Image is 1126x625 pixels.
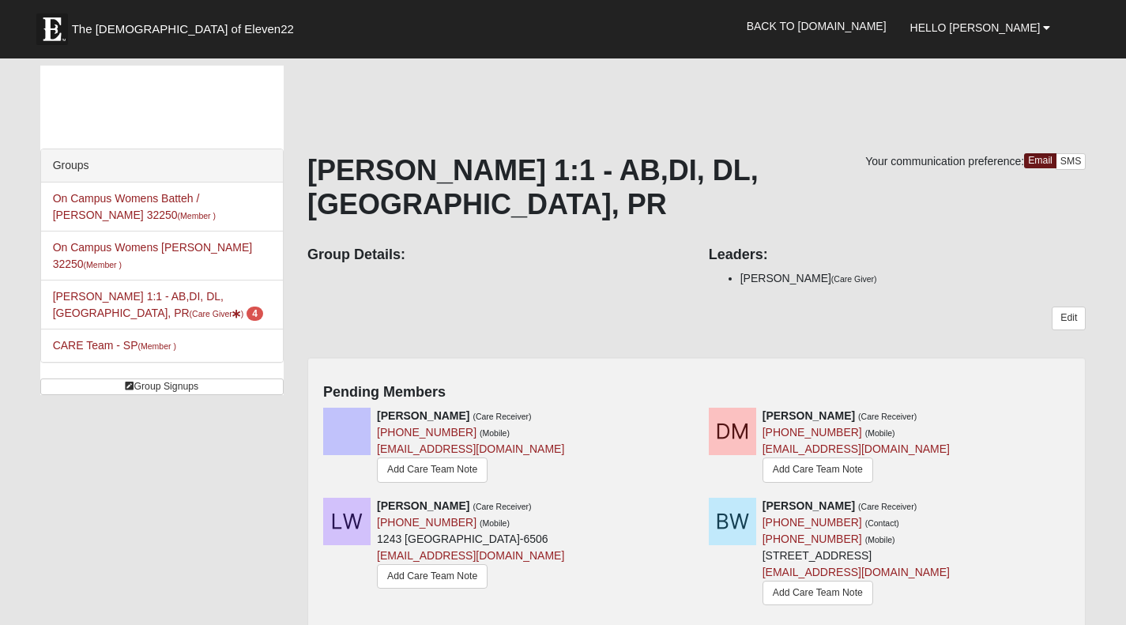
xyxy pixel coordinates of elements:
[865,155,1024,168] span: Your communication preference:
[480,428,510,438] small: (Mobile)
[377,516,476,529] a: [PHONE_NUMBER]
[138,341,176,351] small: (Member )
[307,153,1086,221] h1: [PERSON_NAME] 1:1 - AB,DI, DL, [GEOGRAPHIC_DATA], PR
[72,21,294,37] span: The [DEMOGRAPHIC_DATA] of Eleven22
[377,426,476,439] a: [PHONE_NUMBER]
[735,6,898,46] a: Back to [DOMAIN_NAME]
[898,8,1063,47] a: Hello [PERSON_NAME]
[831,274,877,284] small: (Care Giver)
[84,260,122,269] small: (Member )
[53,339,176,352] a: CARE Team - SP(Member )
[763,516,862,529] a: [PHONE_NUMBER]
[480,518,510,528] small: (Mobile)
[865,535,895,544] small: (Mobile)
[763,409,855,422] strong: [PERSON_NAME]
[377,498,564,593] div: 1243 [GEOGRAPHIC_DATA]-6506
[377,457,488,482] a: Add Care Team Note
[53,290,263,319] a: [PERSON_NAME] 1:1 - AB,DI, DL, [GEOGRAPHIC_DATA], PR(Care Giver) 4
[763,426,862,439] a: [PHONE_NUMBER]
[40,378,284,395] a: Group Signups
[41,149,283,183] div: Groups
[307,247,685,264] h4: Group Details:
[1024,153,1056,168] a: Email
[1056,153,1086,170] a: SMS
[865,518,899,528] small: (Contact)
[178,211,216,220] small: (Member )
[763,581,873,605] a: Add Care Team Note
[377,442,564,455] a: [EMAIL_ADDRESS][DOMAIN_NAME]
[36,13,68,45] img: Eleven22 logo
[763,499,855,512] strong: [PERSON_NAME]
[53,241,253,270] a: On Campus Womens [PERSON_NAME] 32250(Member )
[377,409,469,422] strong: [PERSON_NAME]
[709,247,1086,264] h4: Leaders:
[763,442,950,455] a: [EMAIL_ADDRESS][DOMAIN_NAME]
[763,457,873,482] a: Add Care Team Note
[910,21,1041,34] span: Hello [PERSON_NAME]
[763,533,862,545] a: [PHONE_NUMBER]
[377,564,488,589] a: Add Care Team Note
[323,384,1070,401] h4: Pending Members
[473,502,531,511] small: (Care Receiver)
[28,6,345,45] a: The [DEMOGRAPHIC_DATA] of Eleven22
[377,549,564,562] a: [EMAIL_ADDRESS][DOMAIN_NAME]
[763,498,950,609] div: [STREET_ADDRESS]
[740,270,1086,287] li: [PERSON_NAME]
[53,192,216,221] a: On Campus Womens Batteh / [PERSON_NAME] 32250(Member )
[763,566,950,578] a: [EMAIL_ADDRESS][DOMAIN_NAME]
[377,499,469,512] strong: [PERSON_NAME]
[473,412,531,421] small: (Care Receiver)
[1052,307,1086,329] a: Edit
[247,307,263,321] span: number of pending members
[858,412,917,421] small: (Care Receiver)
[190,309,244,318] small: (Care Giver )
[858,502,917,511] small: (Care Receiver)
[865,428,895,438] small: (Mobile)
